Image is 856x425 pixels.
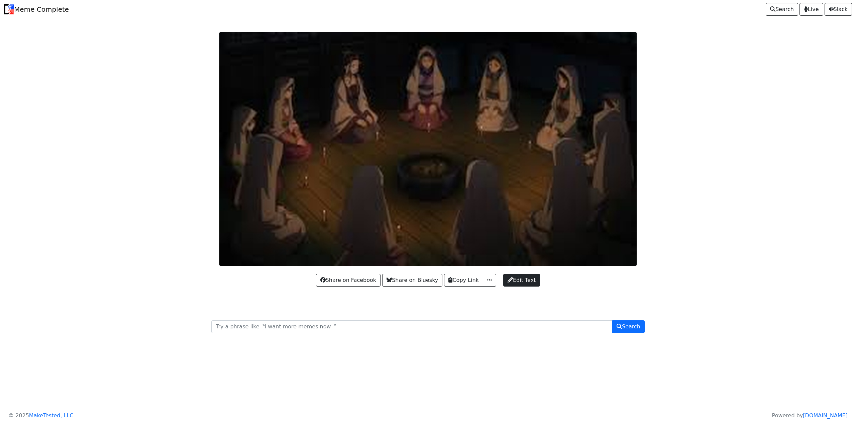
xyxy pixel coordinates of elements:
span: Edit Text [508,276,536,284]
input: Try a phrase like〝i want more memes now〞 [211,320,613,333]
img: Meme Complete [4,4,14,14]
a: Edit Text [503,274,540,287]
span: Search [617,323,640,331]
a: Meme Complete [4,3,69,16]
a: Live [799,3,823,16]
p: © 2025 [8,412,74,420]
a: MakeTested, LLC [29,412,74,419]
span: Slack [829,5,848,13]
p: Powered by [772,412,848,420]
a: Slack [825,3,852,16]
a: Share on Bluesky [382,274,442,287]
button: Search [612,320,645,333]
button: Copy Link [444,274,483,287]
a: Search [766,3,798,16]
span: Search [770,5,794,13]
a: Share on Facebook [316,274,381,287]
span: Share on Bluesky [387,276,438,284]
a: [DOMAIN_NAME] [803,412,848,419]
span: Share on Facebook [320,276,376,284]
span: Live [804,5,819,13]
